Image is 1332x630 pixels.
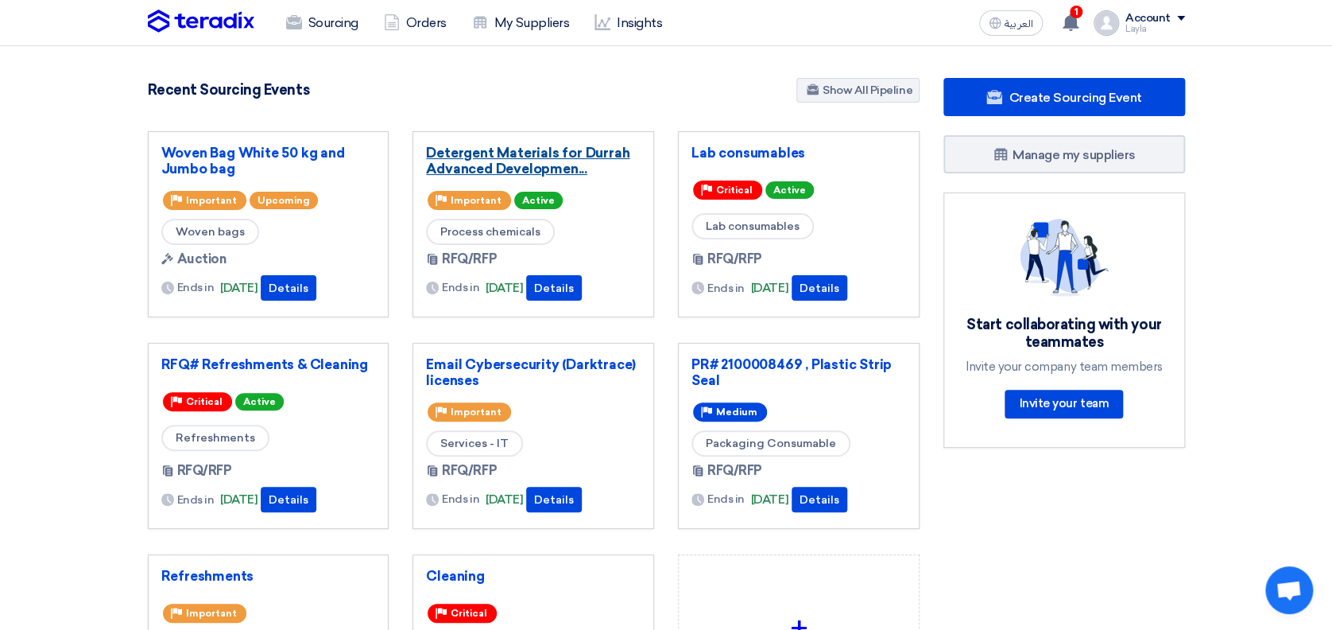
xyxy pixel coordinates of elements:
span: RFQ/RFP [707,461,762,480]
div: Account [1125,12,1171,25]
a: Lab consumables [691,145,906,161]
span: Process chemicals [426,219,555,245]
span: Packaging Consumable [691,430,850,457]
span: Important [186,608,237,619]
span: Active [235,393,284,410]
div: Start collaborating with your teammates [963,316,1165,352]
span: Active [514,192,563,209]
a: PR# 2100008469 , Plastic Strip Seal [691,356,906,388]
a: Refreshments [161,568,376,584]
span: [DATE] [486,279,523,297]
img: Teradix logo [148,10,254,33]
span: Create Sourcing Event [1009,90,1141,105]
a: Woven Bag White 50 kg and Jumbo bag [161,145,376,177]
span: Critical [716,185,753,196]
span: Medium [716,406,757,418]
span: Ends in [177,492,215,508]
a: Detergent Materials for Durrah Advanced Developmen... [426,145,641,177]
span: Ends in [442,491,479,507]
span: العربية [1005,18,1033,29]
a: RFQ# Refreshments & Cleaning [161,356,376,372]
button: Details [261,487,316,512]
span: 1 [1070,6,1082,18]
span: RFQ/RFP [442,250,497,269]
span: [DATE] [751,491,788,509]
div: Invite your company team members [963,360,1165,374]
a: Cleaning [426,568,641,584]
a: Insights [582,6,675,41]
a: My Suppliers [459,6,582,41]
button: Details [792,275,847,301]
div: Layla [1125,25,1185,33]
span: Important [451,195,501,206]
span: Ends in [707,491,745,507]
span: Important [451,406,501,418]
a: Manage my suppliers [943,135,1185,173]
span: Ends in [442,279,479,296]
a: Email Cybersecurity (Darktrace) licenses [426,356,641,388]
h4: Recent Sourcing Events [148,81,309,99]
span: Important [186,195,237,206]
button: العربية [979,10,1043,36]
span: [DATE] [751,279,788,297]
a: Sourcing [273,6,371,41]
span: Ends in [707,280,745,297]
a: Show All Pipeline [796,78,920,103]
button: Details [261,275,316,301]
button: Details [526,487,582,512]
span: Auction [177,250,227,269]
a: Invite your team [1005,390,1122,418]
span: [DATE] [220,279,257,297]
span: Ends in [177,279,215,296]
span: Critical [451,608,487,619]
span: RFQ/RFP [442,461,497,480]
span: Lab consumables [691,213,814,239]
span: Services - IT [426,430,523,457]
div: Open chat [1265,566,1313,614]
span: Active [765,181,814,199]
span: Critical [186,396,223,407]
img: profile_test.png [1094,10,1119,36]
span: RFQ/RFP [177,461,232,480]
span: [DATE] [220,491,257,509]
button: Details [526,275,582,301]
span: Woven bags [161,219,259,245]
span: Upcoming [250,192,318,209]
span: [DATE] [486,491,523,509]
a: Orders [371,6,459,41]
img: invite_your_team.svg [1020,219,1109,297]
button: Details [792,487,847,512]
span: Refreshments [161,425,269,451]
span: RFQ/RFP [707,250,762,269]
